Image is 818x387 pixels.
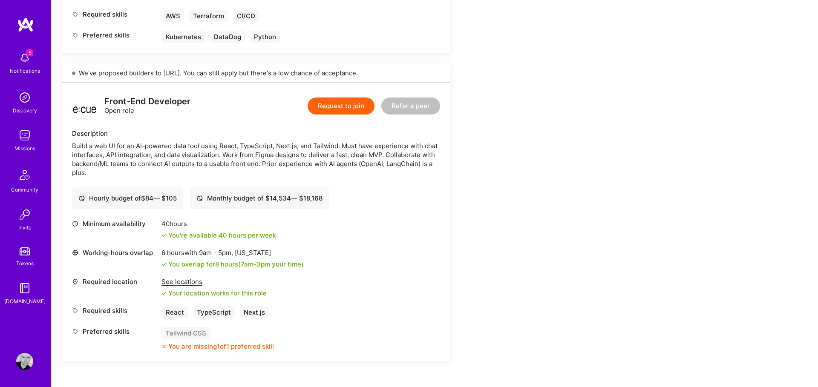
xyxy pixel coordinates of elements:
div: Open role [104,97,190,115]
div: Description [72,129,440,138]
div: Invite [18,223,32,232]
div: Monthly budget of $ 14,534 — $ 18,168 [196,194,323,203]
span: 9am - 5pm , [197,249,235,257]
div: AWS [161,10,184,22]
i: icon Tag [72,32,78,38]
div: See locations [161,277,267,286]
img: bell [16,49,33,66]
div: Hourly budget of $ 84 — $ 105 [78,194,177,203]
div: 40 hours [161,219,276,228]
div: Terraform [189,10,228,22]
i: icon Tag [72,11,78,17]
div: Missions [14,144,35,153]
img: Invite [16,206,33,223]
div: Required skills [72,10,157,19]
span: 7am - 3pm [241,260,270,268]
i: icon CloseOrange [161,344,167,349]
a: User Avatar [14,353,35,370]
img: User Avatar [16,353,33,370]
i: icon World [72,249,78,256]
i: icon Check [161,262,167,267]
div: CI/CD [233,10,259,22]
img: discovery [16,89,33,106]
img: tokens [20,247,30,255]
div: You are missing 1 of 1 preferred skill [168,342,274,351]
div: Discovery [13,106,37,115]
img: logo [72,93,98,119]
div: We've proposed builders to [URL]. You can still apply but there's a low chance of acceptance. [62,63,450,83]
div: Tailwind CSS [161,327,210,339]
img: teamwork [16,127,33,144]
i: icon Cash [78,195,85,201]
i: icon Tag [72,307,78,314]
div: Required location [72,277,157,286]
div: Notifications [10,66,40,75]
div: React [161,306,188,318]
i: icon Tag [72,328,78,335]
div: Working-hours overlap [72,248,157,257]
button: Request to join [308,97,374,115]
div: [DOMAIN_NAME] [4,297,46,306]
i: icon Location [72,278,78,285]
span: 5 [26,49,33,56]
button: Refer a peer [381,97,440,115]
div: You're available 40 hours per week [161,231,276,240]
img: logo [17,17,34,32]
i: icon Cash [196,195,203,201]
img: Community [14,165,35,185]
div: Kubernetes [161,31,205,43]
div: Tokens [16,259,34,268]
div: Python [250,31,280,43]
img: guide book [16,280,33,297]
div: You overlap for 8 hours ( your time) [168,260,304,269]
div: DataDog [210,31,245,43]
div: Required skills [72,306,157,315]
i: icon Clock [72,221,78,227]
div: 6 hours with [US_STATE] [161,248,304,257]
i: icon Check [161,233,167,238]
div: Build a web UI for an AI-powered data tool using React, TypeScript, Next.js, and Tailwind. Must h... [72,141,440,177]
div: Community [11,185,38,194]
div: Your location works for this role [161,289,267,298]
div: Next.js [239,306,269,318]
div: Front-End Developer [104,97,190,106]
div: Minimum availability [72,219,157,228]
div: Preferred skills [72,31,157,40]
i: icon Check [161,291,167,296]
div: Preferred skills [72,327,157,336]
div: TypeScript [193,306,235,318]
